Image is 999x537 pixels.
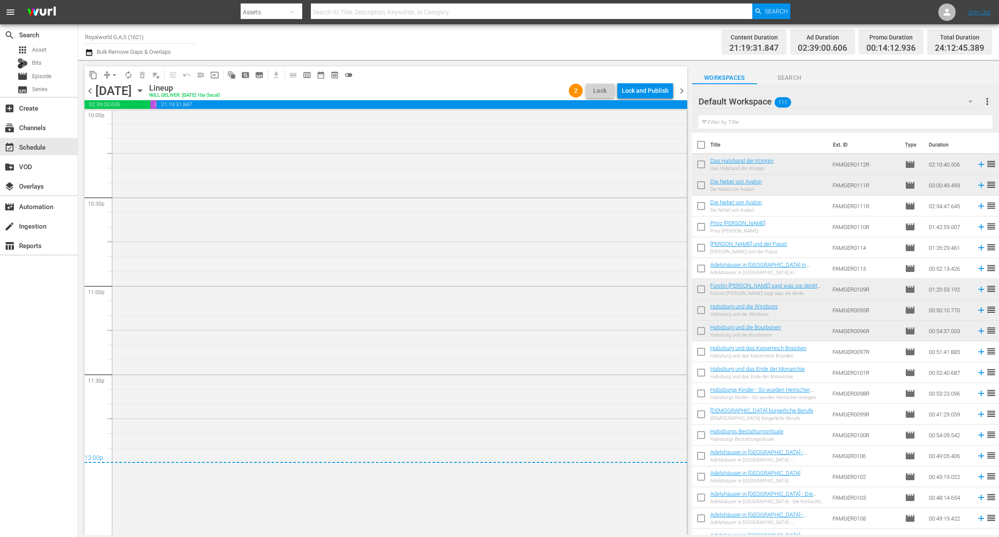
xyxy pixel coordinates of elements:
a: Adelshäuser in [GEOGRAPHIC_DATA] - Die Rothschilds in [GEOGRAPHIC_DATA] [710,491,816,504]
div: WILL DELIVER: [DATE] 10a (local) [149,93,220,98]
div: Adelshäuser in [GEOGRAPHIC_DATA] - [GEOGRAPHIC_DATA] [710,457,826,463]
span: chevron_right [676,85,687,96]
th: Duration [924,133,976,157]
span: calendar_view_week_outlined [303,71,311,79]
div: Adelshäuser in [GEOGRAPHIC_DATA] - [GEOGRAPHIC_DATA] [710,520,826,525]
a: Habsburgs Bestattungsrituale [710,428,784,435]
span: Select an event to delete [135,68,149,82]
span: compress [103,71,111,79]
td: 01:42:59.007 [925,216,973,237]
span: 24:12:45.389 [935,43,984,53]
td: FAMGER0103 [829,487,901,508]
td: 00:50:10.770 [925,300,973,321]
span: Episode [905,263,915,274]
span: Episode [905,409,915,419]
span: Schedule [4,142,15,153]
span: 02:39:00.606 [85,100,150,109]
div: Das Halsband der Königin [710,166,774,171]
td: 00:49:05.406 [925,445,973,466]
td: 00:54:37.003 [925,321,973,341]
span: 111 [774,93,791,111]
span: reorder [986,221,996,232]
span: Episode [905,326,915,336]
div: Fürstin [PERSON_NAME] sagt was sie denkt [710,291,826,296]
span: Copy Lineup [86,68,100,82]
button: more_vert [982,91,992,112]
span: reorder [986,367,996,377]
div: Content Duration [729,31,779,43]
svg: Add to Schedule [976,305,986,315]
div: Ad Duration [798,31,847,43]
td: FAMGER0099R [829,404,901,425]
svg: Add to Schedule [976,409,986,419]
span: 00:14:12.936 [866,43,916,53]
td: FAMGER0112R [829,154,901,175]
span: chevron_left [85,85,95,96]
svg: Add to Schedule [976,285,986,294]
span: pageview_outlined [241,71,250,79]
div: Habsburg und das Ende der Monarchie [710,374,805,380]
td: 00:52:40.687 [925,362,973,383]
span: Episode [905,201,915,211]
span: reorder [986,471,996,481]
span: reorder [986,513,996,523]
div: Default Workspace [699,89,981,114]
a: Das Halsband der Königin [710,157,774,164]
td: FAMGER0108 [829,508,901,529]
span: Automation [4,202,15,212]
span: date_range_outlined [317,71,325,79]
th: Ext. ID [828,133,900,157]
span: Asset [32,46,46,54]
span: 02:39:00.606 [798,43,847,53]
td: 02:10:40.506 [925,154,973,175]
span: content_copy [89,71,98,79]
span: Episode [905,159,915,170]
span: Week Calendar View [300,68,314,82]
span: Episode [905,284,915,295]
div: 12:00p [85,454,687,463]
a: Adelshäuser in [GEOGRAPHIC_DATA] [710,470,800,476]
span: subtitles_outlined [255,71,264,79]
span: Episode [905,492,915,503]
td: 00:51:41.885 [925,341,973,362]
span: Customize Events [163,66,180,83]
td: FAMGER0110R [829,216,901,237]
span: 2 [569,87,583,94]
button: Lock and Publish [617,83,673,98]
span: Reports [4,241,15,251]
a: Adelshäuser in [GEOGRAPHIC_DATA] - [GEOGRAPHIC_DATA] [710,511,807,524]
span: Download as CSV [266,66,283,83]
td: FAMGER0095R [829,300,901,321]
span: Episode [905,347,915,357]
td: 00:53:23.096 [925,383,973,404]
a: Habsburg und das Ende der Monarchie [710,366,805,372]
span: 21:19:31.847 [729,43,779,53]
span: reorder [986,450,996,461]
span: Series [32,85,48,94]
svg: Add to Schedule [976,430,986,440]
span: Episode [905,180,915,190]
span: Revert to Primary Episode [180,68,194,82]
span: input [210,71,219,79]
img: ans4CAIJ8jUAAAAAAAAAAAAAAAAAAAAAAAAgQb4GAAAAAAAAAAAAAAAAAAAAAAAAJMjXAAAAAAAAAAAAAAAAAAAAAAAAgAT5G... [21,2,62,23]
svg: Add to Schedule [976,493,986,502]
span: reorder [986,263,996,273]
a: Adelshäuser in [GEOGRAPHIC_DATA] in [GEOGRAPHIC_DATA] [710,262,810,275]
svg: Add to Schedule [976,347,986,357]
span: Clear Lineup [149,68,163,82]
div: Prinz [PERSON_NAME] [710,228,765,234]
svg: Add to Schedule [976,201,986,211]
span: Episode [905,222,915,232]
a: Sign Out [968,9,991,16]
a: Adelshäuser in [GEOGRAPHIC_DATA] - [GEOGRAPHIC_DATA] [710,449,807,462]
span: Remove Gaps & Overlaps [100,68,121,82]
td: FAMGER0101R [829,362,901,383]
span: Month Calendar View [314,68,328,82]
svg: Add to Schedule [976,472,986,481]
div: Bits [17,58,28,69]
span: auto_awesome_motion_outlined [227,71,236,79]
span: Episode [905,242,915,253]
span: Episode [905,513,915,524]
span: Update Metadata from Key Asset [208,68,222,82]
span: Series [17,85,28,95]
